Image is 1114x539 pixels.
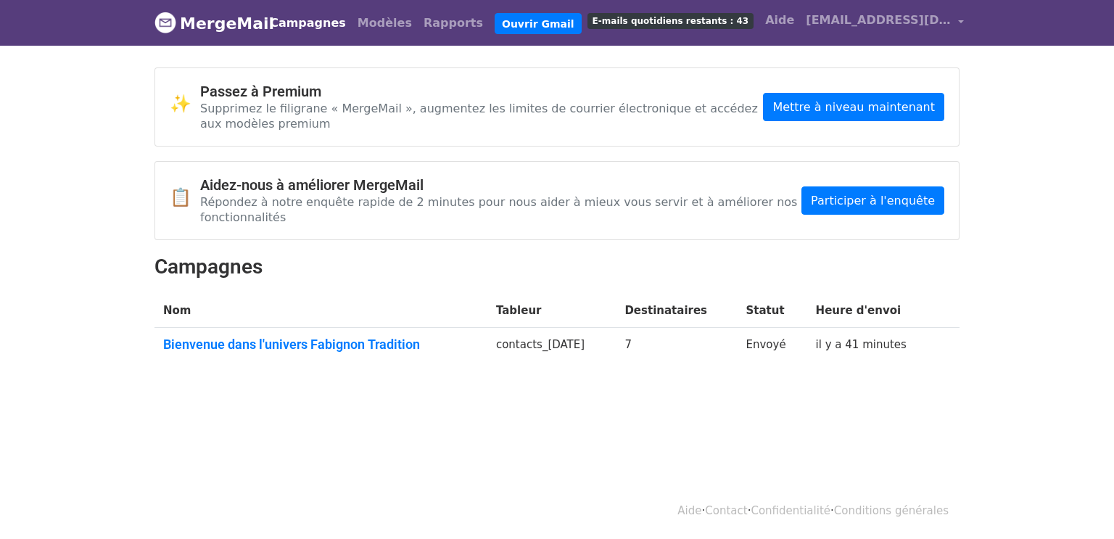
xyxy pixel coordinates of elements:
font: Modèles [358,16,412,30]
a: Ouvrir Gmail [495,13,582,35]
a: il y a 41 minutes [816,338,907,351]
font: E-mails quotidiens restants : 43 [593,16,749,26]
a: E-mails quotidiens restants : 43 [582,6,760,35]
font: Mettre à niveau maintenant [772,100,935,114]
font: Campagnes [154,255,263,279]
font: Campagnes [270,16,346,30]
img: Logo MergeMail [154,12,176,33]
font: Envoyé [746,338,785,351]
a: Contact [705,504,747,517]
a: Aide [677,504,701,517]
font: Nom [163,304,191,317]
font: Bienvenue dans l'univers Fabignon Tradition [163,337,420,352]
font: Statut [746,304,784,317]
a: Conditions générales [834,504,949,517]
font: Participer à l'enquête [811,194,935,207]
font: Destinataires [624,304,707,317]
font: Passez à Premium [200,83,321,100]
font: Répondez à notre enquête rapide de 2 minutes pour nous aider à mieux vous servir et à améliorer n... [200,195,797,224]
a: Aide [759,6,800,35]
font: · [830,504,834,517]
font: [EMAIL_ADDRESS][DOMAIN_NAME] [806,13,1032,27]
font: 📋 [170,187,191,207]
font: Ouvrir Gmail [502,17,574,29]
a: Confidentialité [751,504,830,517]
font: Supprimez le filigrane « MergeMail », augmentez les limites de courrier électronique et accédez a... [200,102,758,131]
a: Bienvenue dans l'univers Fabignon Tradition [163,337,479,353]
font: MergeMail [180,15,274,33]
font: · [702,504,706,517]
font: Aide [765,13,794,27]
font: Heure d'envoi [816,304,901,317]
font: · [748,504,751,517]
font: ✨ [170,94,191,114]
a: [EMAIL_ADDRESS][DOMAIN_NAME] [800,6,970,40]
font: Rapports [424,16,483,30]
font: contacts_[DATE] [496,338,585,351]
a: Participer à l'enquête [801,186,944,215]
font: 7 [624,338,632,351]
a: Rapports [418,9,489,38]
font: Tableur [496,304,542,317]
a: Modèles [352,9,418,38]
a: Campagnes [264,9,352,38]
font: Aidez-nous à améliorer MergeMail [200,176,424,194]
a: Mettre à niveau maintenant [763,93,944,121]
a: MergeMail [154,8,252,38]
